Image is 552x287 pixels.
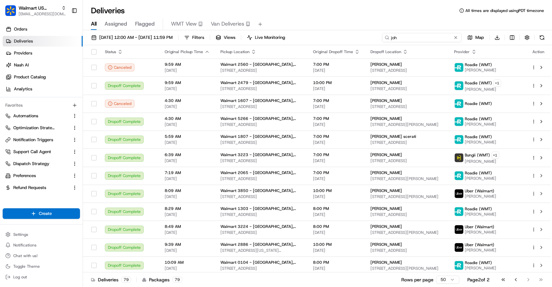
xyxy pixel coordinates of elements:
span: Dropoff Location [370,49,401,54]
span: API Documentation [63,96,107,103]
span: [PERSON_NAME] [370,206,402,211]
input: Type to search [382,33,462,42]
span: Walmart 1303 - [GEOGRAPHIC_DATA], [GEOGRAPHIC_DATA] [220,206,302,211]
span: [PERSON_NAME] [465,230,497,235]
span: [DATE] [313,68,360,73]
span: 7:00 PM [313,170,360,175]
span: 6:39 AM [165,152,210,157]
span: 8:00 PM [313,224,360,229]
span: Filters [192,35,204,41]
span: Roadie (WMT) [465,80,492,86]
span: [DATE] [313,122,360,127]
span: [DATE] [313,248,360,253]
span: [DATE] [313,230,360,235]
div: Favorites [3,100,80,111]
div: Deliveries [91,276,131,283]
span: Walmart 0104 - [GEOGRAPHIC_DATA], [GEOGRAPHIC_DATA] [220,260,302,265]
span: 7:00 PM [313,62,360,67]
span: [STREET_ADDRESS] [370,86,444,91]
span: [STREET_ADDRESS][US_STATE][PERSON_NAME] [220,248,302,253]
a: 📗Knowledge Base [4,93,53,105]
a: Nash AI [3,60,83,70]
span: [PERSON_NAME] [370,224,402,229]
span: Map [475,35,484,41]
span: [STREET_ADDRESS] [220,194,302,199]
img: roadie-logo-v2.jpg [455,171,463,180]
span: [PERSON_NAME] [465,265,497,271]
span: Roadie (WMT) [465,134,492,140]
span: 5:59 AM [165,134,210,139]
span: 8:09 AM [165,188,210,193]
span: 10:00 PM [313,242,360,247]
span: Preferences [13,173,36,179]
span: [EMAIL_ADDRESS][DOMAIN_NAME] [19,11,66,17]
span: Roadie (WMT) [465,260,492,265]
button: Start new chat [113,65,121,73]
span: Assigned [105,20,127,28]
span: [STREET_ADDRESS] [220,104,302,109]
span: Van Deliveries [211,20,244,28]
button: Canceled [105,63,134,71]
div: Packages [142,276,182,283]
span: Providers [14,50,32,56]
span: [PERSON_NAME] scerati [370,134,416,139]
span: [STREET_ADDRESS] [220,212,302,217]
span: Roadie (WMT) [465,170,492,176]
a: Support Call Agent [5,149,69,155]
span: Provider [454,49,470,54]
span: [DATE] [313,86,360,91]
span: Walmart 2886 - [GEOGRAPHIC_DATA], [GEOGRAPHIC_DATA] [220,242,302,247]
span: Flagged [135,20,155,28]
img: uber-new-logo.jpeg [455,189,463,198]
a: Product Catalog [3,72,83,82]
span: Analytics [14,86,32,92]
span: Chat with us! [13,253,38,258]
span: [PERSON_NAME] [370,62,402,67]
button: Toggle Theme [3,262,80,271]
button: Live Monitoring [244,33,288,42]
button: Chat with us! [3,251,80,260]
button: Settings [3,230,80,239]
button: +1 [492,151,499,159]
span: [DATE] [165,266,210,271]
span: 7:00 PM [313,98,360,103]
span: Original Dropoff Time [313,49,353,54]
img: profile_bungii_partner.png [455,153,463,162]
span: [PERSON_NAME] [370,242,402,247]
span: Uber (Walmart) [465,188,495,194]
span: 7:00 PM [313,152,360,157]
div: 💻 [56,97,61,102]
span: [DATE] [165,158,210,163]
span: Walmart 3224 - [GEOGRAPHIC_DATA], [GEOGRAPHIC_DATA] [220,224,302,229]
span: [STREET_ADDRESS][PERSON_NAME] [370,176,444,181]
span: Settings [13,232,28,237]
span: [PERSON_NAME] [465,140,497,145]
span: Pickup Location [220,49,250,54]
div: 79 [172,277,182,283]
a: Preferences [5,173,69,179]
span: [STREET_ADDRESS] [370,158,444,163]
span: [PERSON_NAME] [370,80,402,85]
span: [STREET_ADDRESS] [370,68,444,73]
span: 9:59 AM [165,80,210,85]
span: [DATE] [165,140,210,145]
span: Log out [13,274,27,280]
span: Roadie (WMT) [465,206,492,212]
button: Automations [3,111,80,121]
span: [DATE] [165,122,210,127]
span: [PERSON_NAME] [370,188,402,193]
span: Bungii (WMT) [465,152,490,158]
span: Orders [14,26,27,32]
span: [DATE] [165,230,210,235]
a: 💻API Documentation [53,93,109,105]
span: 8:00 PM [313,260,360,265]
span: 9:39 AM [165,242,210,247]
a: Automations [5,113,69,119]
span: [PERSON_NAME] [370,170,402,175]
span: [STREET_ADDRESS] [370,104,444,109]
img: roadie-logo-v2.jpg [455,63,463,72]
span: [PERSON_NAME] [465,176,497,181]
span: Walmart 3223 - [GEOGRAPHIC_DATA], [GEOGRAPHIC_DATA] [220,152,302,157]
span: [PERSON_NAME] [370,98,402,103]
span: [STREET_ADDRESS] [220,122,302,127]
